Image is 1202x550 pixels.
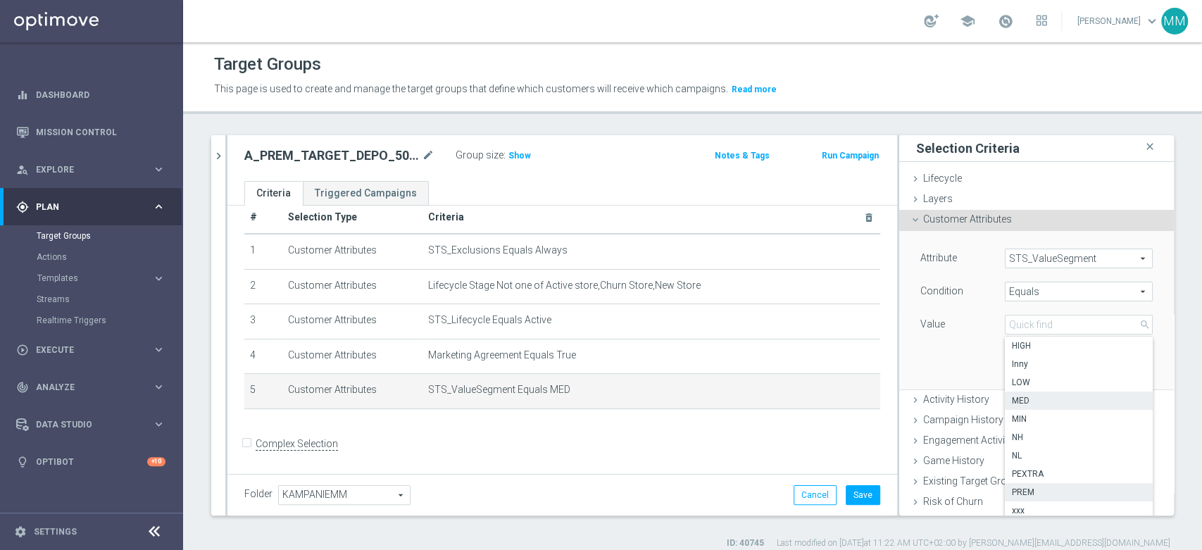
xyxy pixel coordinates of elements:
[36,383,152,392] span: Analyze
[503,149,506,161] label: :
[794,485,837,505] button: Cancel
[36,443,147,480] a: Optibot
[15,344,166,356] button: play_circle_outline Execute keyboard_arrow_right
[36,113,165,151] a: Mission Control
[15,456,166,468] button: lightbulb Optibot +10
[282,339,422,374] td: Customer Attributes
[916,140,1020,156] h3: Selection Criteria
[1012,505,1146,516] span: xxx
[37,268,182,289] div: Templates
[36,346,152,354] span: Execute
[152,380,165,394] i: keyboard_arrow_right
[212,149,225,163] i: chevron_right
[37,225,182,246] div: Target Groups
[15,201,166,213] button: gps_fixed Plan keyboard_arrow_right
[244,374,282,409] td: 5
[37,310,182,331] div: Realtime Triggers
[923,394,989,405] span: Activity History
[16,381,29,394] i: track_changes
[16,456,29,468] i: lightbulb
[428,211,464,223] span: Criteria
[16,418,152,431] div: Data Studio
[923,193,953,204] span: Layers
[15,127,166,138] button: Mission Control
[36,203,152,211] span: Plan
[820,148,880,163] button: Run Campaign
[727,537,764,549] label: ID: 40745
[36,420,152,429] span: Data Studio
[1012,377,1146,388] span: LOW
[244,234,282,269] td: 1
[923,213,1012,225] span: Customer Attributes
[15,89,166,101] button: equalizer Dashboard
[923,496,983,507] span: Risk of Churn
[37,251,146,263] a: Actions
[1012,395,1146,406] span: MED
[244,304,282,339] td: 3
[16,163,29,176] i: person_search
[730,82,778,97] button: Read more
[147,457,165,466] div: +10
[428,244,568,256] span: STS_Exclusions Equals Always
[1161,8,1188,35] div: MM
[923,475,1029,487] span: Existing Target Group
[37,230,146,242] a: Target Groups
[37,274,152,282] div: Templates
[36,165,152,174] span: Explore
[282,234,422,269] td: Customer Attributes
[923,173,962,184] span: Lifecycle
[923,414,1003,425] span: Campaign History
[16,344,29,356] i: play_circle_outline
[15,164,166,175] button: person_search Explore keyboard_arrow_right
[428,349,576,361] span: Marketing Agreement Equals True
[16,381,152,394] div: Analyze
[244,147,419,164] h2: A_PREM_TARGET_DEPO_50DO500_260825
[923,455,984,466] span: Game History
[37,294,146,305] a: Streams
[37,289,182,310] div: Streams
[713,148,771,163] button: Notes & Tags
[244,201,282,234] th: #
[244,488,273,500] label: Folder
[303,181,429,206] a: Triggered Campaigns
[1012,358,1146,370] span: Inny
[960,13,975,29] span: school
[1005,315,1153,335] input: Quick find
[777,537,1170,549] label: Last modified on [DATE] at 11:22 AM UTC+02:00 by [PERSON_NAME][EMAIL_ADDRESS][DOMAIN_NAME]
[920,285,963,296] lable: Condition
[15,419,166,430] div: Data Studio keyboard_arrow_right
[282,304,422,339] td: Customer Attributes
[244,339,282,374] td: 4
[37,273,166,284] button: Templates keyboard_arrow_right
[152,343,165,356] i: keyboard_arrow_right
[16,76,165,113] div: Dashboard
[36,76,165,113] a: Dashboard
[16,344,152,356] div: Execute
[152,200,165,213] i: keyboard_arrow_right
[37,315,146,326] a: Realtime Triggers
[508,151,531,161] span: Show
[1012,340,1146,351] span: HIGH
[920,318,945,330] label: Value
[244,269,282,304] td: 2
[16,113,165,151] div: Mission Control
[16,163,152,176] div: Explore
[1076,11,1161,32] a: [PERSON_NAME]keyboard_arrow_down
[37,274,138,282] span: Templates
[428,384,570,396] span: STS_ValueSegment Equals MED
[16,201,152,213] div: Plan
[214,83,728,94] span: This page is used to create and manage the target groups that define which customers will receive...
[1012,432,1146,443] span: NH
[923,435,1013,446] span: Engagement Activity
[282,201,422,234] th: Selection Type
[428,314,551,326] span: STS_Lifecycle Equals Active
[422,147,434,164] i: mode_edit
[34,527,77,536] a: Settings
[1144,13,1160,29] span: keyboard_arrow_down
